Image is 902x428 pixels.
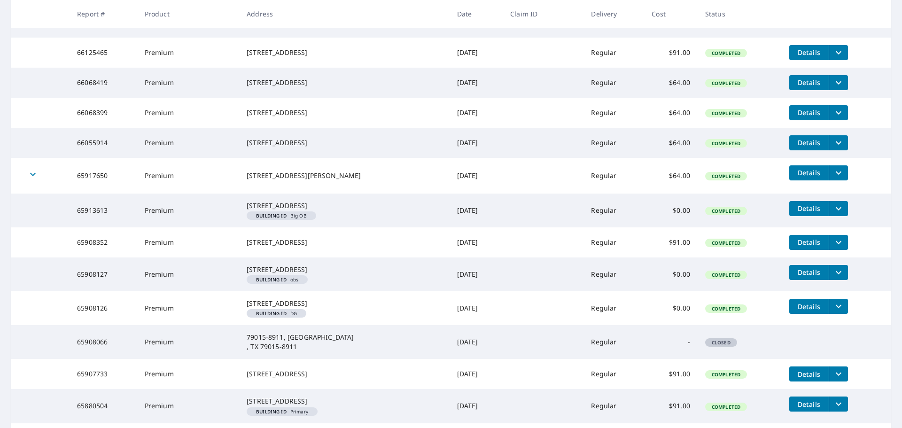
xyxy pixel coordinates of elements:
td: Regular [583,291,644,325]
td: $64.00 [644,68,698,98]
td: Regular [583,128,644,158]
td: $0.00 [644,194,698,227]
td: Regular [583,325,644,359]
td: [DATE] [450,257,503,291]
td: $91.00 [644,359,698,389]
span: Completed [706,305,746,312]
button: filesDropdownBtn-66068419 [829,75,848,90]
span: Completed [706,110,746,117]
button: detailsBtn-66068419 [789,75,829,90]
td: Premium [137,38,239,68]
td: [DATE] [450,359,503,389]
em: Building ID [256,277,287,282]
td: Premium [137,291,239,325]
td: 66068419 [70,68,137,98]
button: filesDropdownBtn-65907733 [829,366,848,381]
div: [STREET_ADDRESS] [247,108,442,117]
button: filesDropdownBtn-65913613 [829,201,848,216]
td: Regular [583,194,644,227]
span: Completed [706,371,746,378]
span: Completed [706,404,746,410]
span: Big OB [250,213,312,218]
span: Details [795,204,823,213]
td: $64.00 [644,98,698,128]
span: obs [250,277,304,282]
span: Completed [706,240,746,246]
span: Details [795,238,823,247]
div: [STREET_ADDRESS] [247,369,442,379]
span: Completed [706,140,746,147]
span: Completed [706,173,746,179]
span: Details [795,370,823,379]
td: Regular [583,98,644,128]
span: Completed [706,272,746,278]
button: detailsBtn-66055914 [789,135,829,150]
span: Completed [706,50,746,56]
td: Regular [583,38,644,68]
td: 65880504 [70,389,137,423]
td: 65908066 [70,325,137,359]
td: 65907733 [70,359,137,389]
button: detailsBtn-65908127 [789,265,829,280]
td: [DATE] [450,389,503,423]
td: Premium [137,98,239,128]
div: [STREET_ADDRESS] [247,265,442,274]
td: $64.00 [644,158,698,194]
button: detailsBtn-65880504 [789,397,829,412]
div: [STREET_ADDRESS] [247,238,442,247]
td: Premium [137,257,239,291]
div: [STREET_ADDRESS] [247,138,442,148]
td: [DATE] [450,38,503,68]
button: filesDropdownBtn-66125465 [829,45,848,60]
td: Premium [137,194,239,227]
td: Premium [137,158,239,194]
button: detailsBtn-66068399 [789,105,829,120]
td: $91.00 [644,389,698,423]
td: Regular [583,227,644,257]
td: [DATE] [450,68,503,98]
td: [DATE] [450,194,503,227]
span: Closed [706,339,736,346]
em: Building ID [256,409,287,414]
td: Regular [583,389,644,423]
td: 65917650 [70,158,137,194]
div: [STREET_ADDRESS] [247,201,442,210]
span: Details [795,268,823,277]
button: filesDropdownBtn-65908126 [829,299,848,314]
div: 79015-8911, [GEOGRAPHIC_DATA] , TX 79015-8911 [247,333,442,351]
span: Details [795,302,823,311]
td: Premium [137,128,239,158]
button: detailsBtn-65913613 [789,201,829,216]
td: - [644,325,698,359]
em: Building ID [256,213,287,218]
span: Primary [250,409,314,414]
div: [STREET_ADDRESS] [247,299,442,308]
span: Details [795,400,823,409]
td: Premium [137,389,239,423]
td: 66068399 [70,98,137,128]
span: Details [795,108,823,117]
td: $0.00 [644,257,698,291]
button: filesDropdownBtn-65917650 [829,165,848,180]
td: Premium [137,68,239,98]
td: 65908126 [70,291,137,325]
td: Premium [137,359,239,389]
td: [DATE] [450,291,503,325]
td: $91.00 [644,38,698,68]
td: 66125465 [70,38,137,68]
td: Regular [583,257,644,291]
span: Completed [706,80,746,86]
td: Regular [583,359,644,389]
button: filesDropdownBtn-66068399 [829,105,848,120]
div: [STREET_ADDRESS] [247,78,442,87]
button: filesDropdownBtn-66055914 [829,135,848,150]
td: [DATE] [450,227,503,257]
div: [STREET_ADDRESS] [247,397,442,406]
button: detailsBtn-65907733 [789,366,829,381]
td: [DATE] [450,98,503,128]
div: [STREET_ADDRESS][PERSON_NAME] [247,171,442,180]
td: 65913613 [70,194,137,227]
button: detailsBtn-65908126 [789,299,829,314]
button: detailsBtn-66125465 [789,45,829,60]
button: detailsBtn-65908352 [789,235,829,250]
